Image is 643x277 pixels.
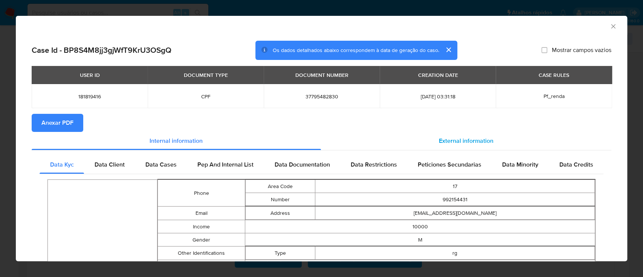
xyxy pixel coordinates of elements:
td: Birthdate [157,260,245,273]
span: Data Minority [502,160,538,169]
td: Other Identifications [157,246,245,260]
td: 992154431 [315,193,595,206]
span: CPF [157,93,255,100]
span: Pep And Internal List [197,160,254,169]
div: closure-recommendation-modal [16,16,627,261]
div: DOCUMENT TYPE [179,69,232,81]
span: Internal information [150,136,203,145]
input: Mostrar campos vazios [541,47,547,53]
td: Gender [157,233,245,246]
span: Data Cases [145,160,177,169]
button: cerrar [439,41,457,59]
span: 37795482830 [273,93,371,100]
td: M [245,233,595,246]
div: Detailed internal info [40,156,603,174]
td: [EMAIL_ADDRESS][DOMAIN_NAME] [315,207,595,220]
span: Mostrar campos vazios [552,46,611,54]
button: Fechar a janela [609,23,616,29]
div: Detailed info [32,132,611,150]
td: rg [315,246,595,260]
span: External information [439,136,493,145]
span: 181819416 [41,93,139,100]
td: 17 [315,180,595,193]
div: DOCUMENT NUMBER [291,69,353,81]
span: Data Kyc [50,160,74,169]
td: Email [157,207,245,220]
td: Area Code [246,180,315,193]
td: Address [246,207,315,220]
h2: Case Id - BP8S4M8jj3gjWfT9KrU3OSgQ [32,45,171,55]
span: Data Credits [559,160,593,169]
td: [DATE] [245,260,595,273]
button: Anexar PDF [32,114,83,132]
span: Data Restrictions [351,160,397,169]
span: Peticiones Secundarias [418,160,481,169]
td: Income [157,220,245,233]
span: Data Documentation [274,160,330,169]
td: 10000 [245,220,595,233]
td: Phone [157,180,245,207]
div: USER ID [75,69,104,81]
td: Number [246,193,315,206]
td: Type [246,246,315,260]
div: CREATION DATE [413,69,462,81]
div: CASE RULES [534,69,574,81]
span: Os dados detalhados abaixo correspondem à data de geração do caso. [273,46,439,54]
span: Anexar PDF [41,115,73,131]
span: Data Client [95,160,125,169]
span: Pf_renda [543,92,564,100]
span: [DATE] 03:31:18 [389,93,487,100]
